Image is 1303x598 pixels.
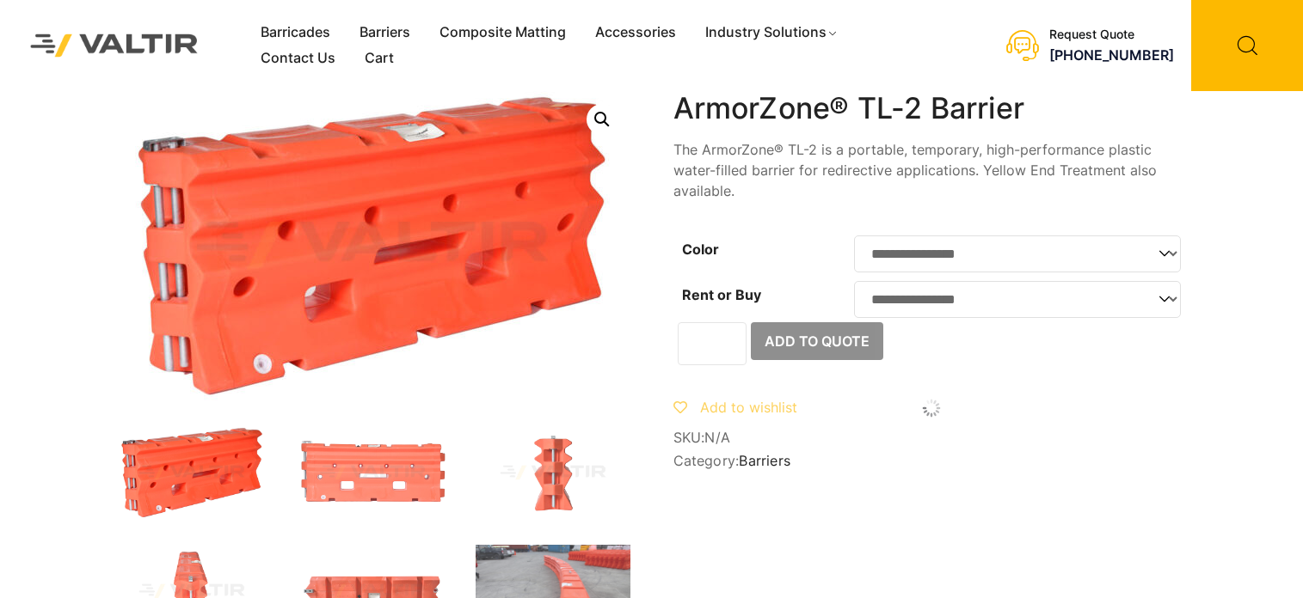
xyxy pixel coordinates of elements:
[425,20,581,46] a: Composite Matting
[345,20,425,46] a: Barriers
[1049,27,1174,42] div: Request Quote
[1049,46,1174,64] a: [PHONE_NUMBER]
[704,429,730,446] span: N/A
[682,241,719,258] label: Color
[751,322,883,360] button: Add to Quote
[673,139,1189,201] p: The ArmorZone® TL-2 is a portable, temporary, high-performance plastic water-filled barrier for r...
[673,453,1189,469] span: Category:
[682,286,761,303] label: Rent or Buy
[581,20,691,46] a: Accessories
[739,452,790,469] a: Barriers
[350,46,409,71] a: Cart
[246,46,350,71] a: Contact Us
[13,16,216,74] img: Valtir Rentals
[246,20,345,46] a: Barricades
[476,426,630,519] img: Armorzone_Org_Side.jpg
[673,430,1189,446] span: SKU:
[673,91,1189,126] h1: ArmorZone® TL-2 Barrier
[295,426,450,519] img: Armorzone_Org_Front.jpg
[678,322,747,365] input: Product quantity
[114,426,269,519] img: ArmorZone_Org_3Q.jpg
[691,20,853,46] a: Industry Solutions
